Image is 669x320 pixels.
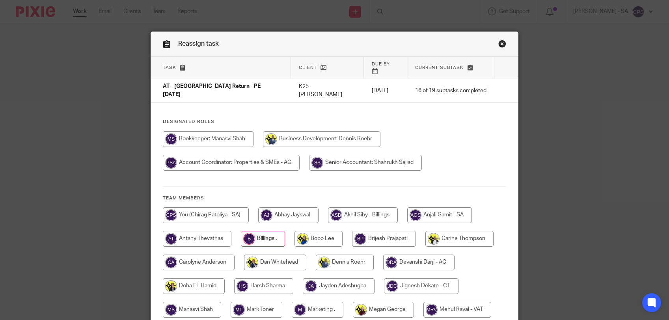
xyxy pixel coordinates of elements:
[372,87,399,95] p: [DATE]
[498,40,506,50] a: Close this dialog window
[163,119,506,125] h4: Designated Roles
[178,41,219,47] span: Reassign task
[299,83,356,99] p: K25 - [PERSON_NAME]
[163,65,176,70] span: Task
[299,65,317,70] span: Client
[163,195,506,201] h4: Team members
[372,62,390,66] span: Due by
[415,65,464,70] span: Current subtask
[163,84,261,98] span: AT - [GEOGRAPHIC_DATA] Return - PE [DATE]
[407,78,494,103] td: 16 of 19 subtasks completed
